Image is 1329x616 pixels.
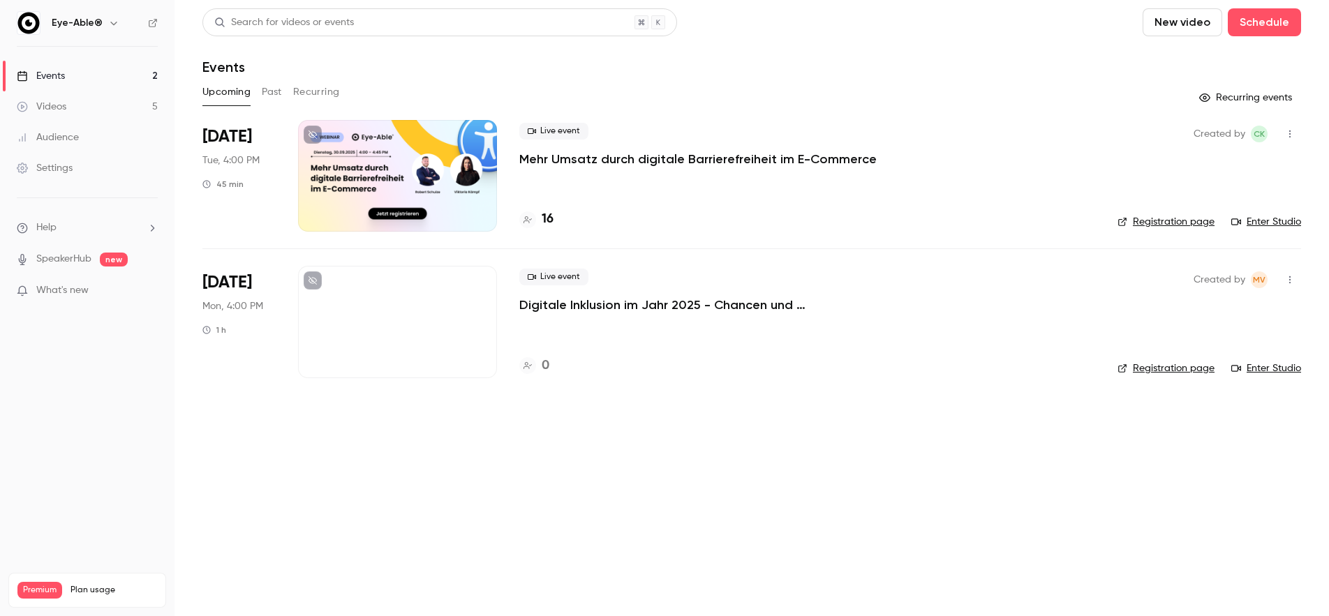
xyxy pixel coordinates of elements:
button: Past [262,81,282,103]
span: Mahdalena Varchenko [1251,271,1268,288]
a: 0 [519,356,549,375]
span: Mon, 4:00 PM [202,299,263,313]
span: Plan usage [70,585,157,596]
span: Premium [17,582,62,599]
span: [DATE] [202,126,252,148]
h1: Events [202,59,245,75]
a: Registration page [1118,361,1215,375]
a: SpeakerHub [36,252,91,266]
a: 16 [519,210,554,229]
span: What's new [36,283,89,298]
div: Search for videos or events [214,15,354,30]
span: new [100,253,128,266]
h4: 0 [542,356,549,375]
a: Enter Studio [1231,215,1301,229]
span: Created by [1194,126,1245,142]
button: Schedule [1228,8,1301,36]
div: Settings [17,161,73,175]
h6: Eye-Able® [52,16,103,30]
span: [DATE] [202,271,252,294]
span: Carolin Kaulfersch [1251,126,1268,142]
div: Videos [17,100,66,114]
li: help-dropdown-opener [17,220,158,235]
h4: 16 [542,210,554,229]
div: 45 min [202,179,244,190]
div: 1 h [202,324,226,336]
span: Tue, 4:00 PM [202,153,260,167]
a: Mehr Umsatz durch digitale Barrierefreiheit im E-Commerce [519,151,877,167]
a: Digitale Inklusion im Jahr 2025 - Chancen und Handlungsempfehlungen für Schweizer Organisationen [519,296,938,313]
div: Sep 30 Tue, 4:00 PM (Europe/Berlin) [202,120,276,232]
span: Help [36,220,57,235]
span: Live event [519,123,588,140]
a: Registration page [1118,215,1215,229]
span: CK [1254,126,1265,142]
button: Recurring events [1193,87,1301,109]
div: Events [17,69,65,83]
button: Upcoming [202,81,251,103]
iframe: Noticeable Trigger [141,285,158,297]
span: Created by [1194,271,1245,288]
button: New video [1143,8,1222,36]
div: Audience [17,130,79,144]
button: Recurring [293,81,340,103]
span: MV [1253,271,1265,288]
img: Eye-Able® [17,12,40,34]
div: Oct 20 Mon, 4:00 PM (Europe/Berlin) [202,266,276,377]
span: Live event [519,269,588,285]
a: Enter Studio [1231,361,1301,375]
